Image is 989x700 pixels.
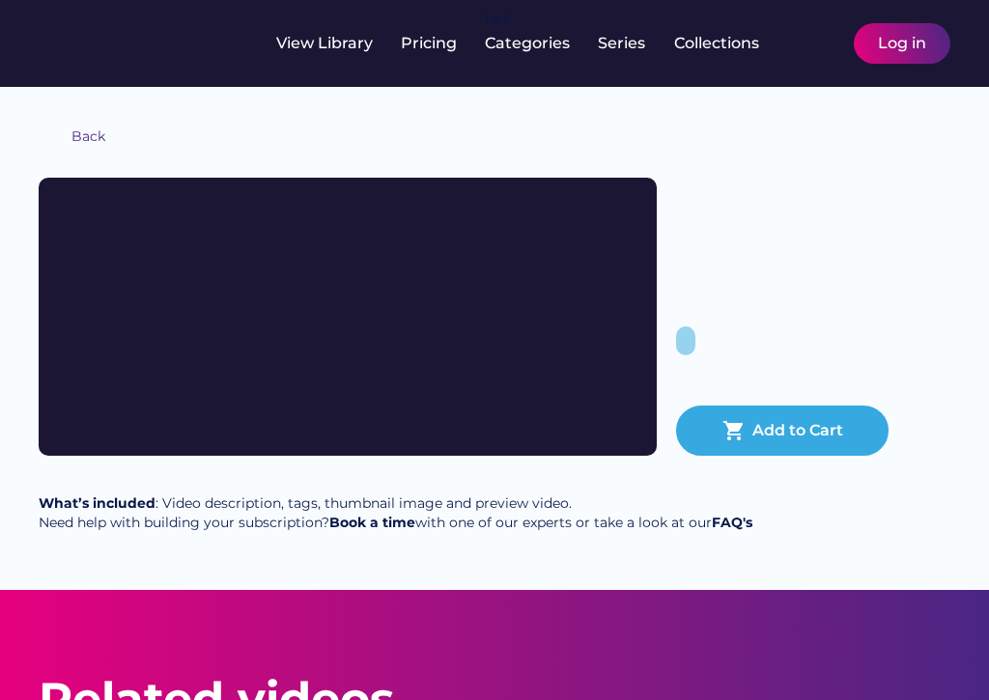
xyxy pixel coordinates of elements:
div: Categories [485,33,570,54]
div: Pricing [401,33,457,54]
div: : Video description, tags, thumbnail image and preview video. Need help with building your subscr... [39,494,752,532]
div: Series [598,33,646,54]
div: fvck [485,10,510,29]
img: yH5BAEAAAAALAAAAAABAAEAAAIBRAA7 [100,178,595,456]
img: yH5BAEAAAAALAAAAAABAAEAAAIBRAA7 [811,32,834,55]
a: FAQ's [712,514,752,531]
img: yH5BAEAAAAALAAAAAABAAEAAAIBRAA7 [915,419,938,442]
img: yH5BAEAAAAALAAAAAABAAEAAAIBRAA7 [39,21,191,61]
div: Log in [878,33,926,54]
a: Book a time [329,514,415,531]
div: Add to Cart [752,420,843,441]
img: yH5BAEAAAAALAAAAAABAAEAAAIBRAA7 [222,32,245,55]
button: shopping_cart [722,419,746,442]
img: yH5BAEAAAAALAAAAAABAAEAAAIBRAA7 [778,32,802,55]
div: Collections [674,33,759,54]
img: yH5BAEAAAAALAAAAAABAAEAAAIBRAA7 [39,126,62,149]
strong: What’s included [39,494,155,512]
div: Back [71,127,105,147]
div: View Library [276,33,373,54]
